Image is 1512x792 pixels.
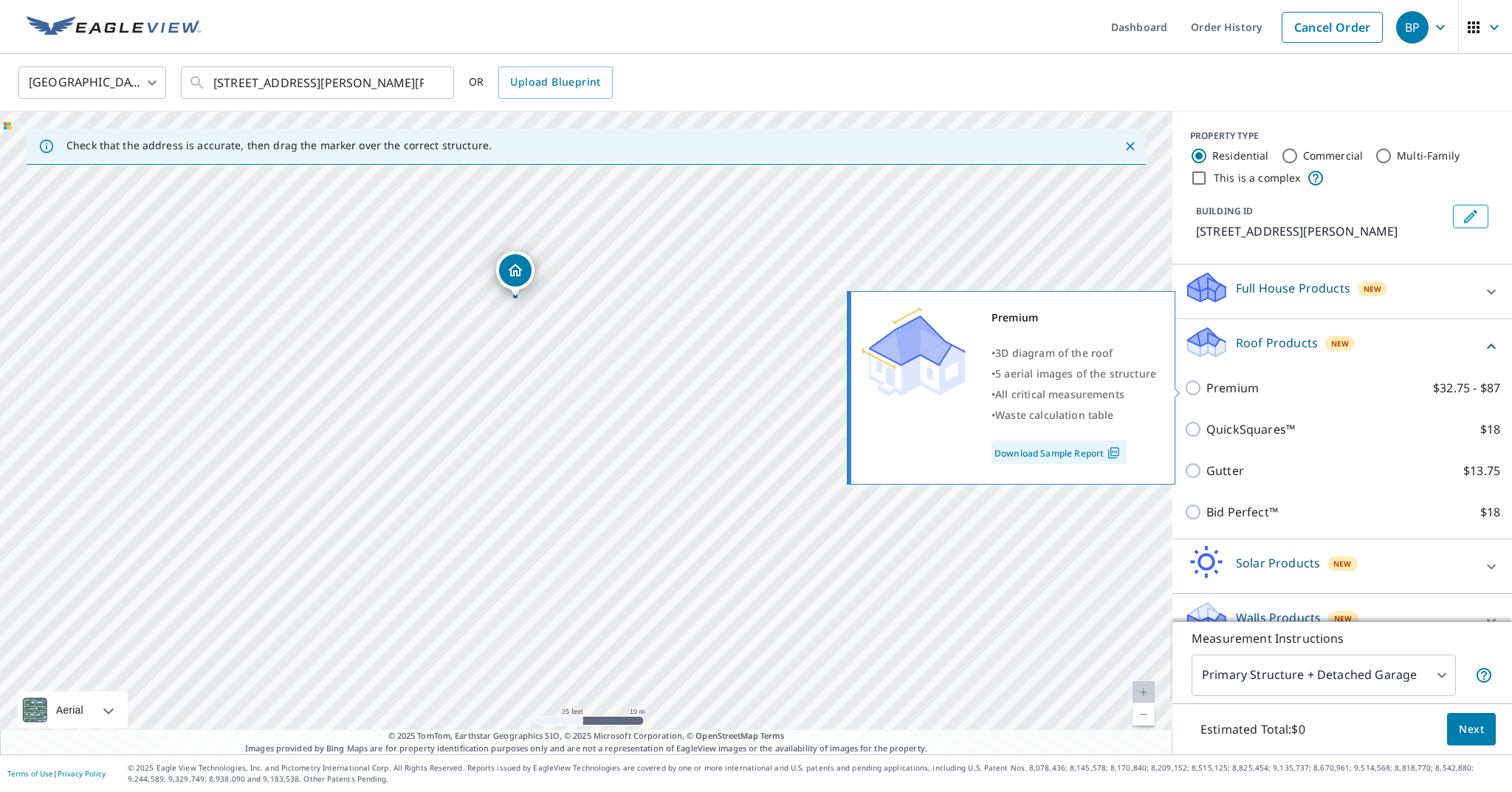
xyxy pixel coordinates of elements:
a: Terms [760,730,785,741]
div: [GEOGRAPHIC_DATA] [18,62,166,103]
div: PROPERTY TYPE [1190,129,1494,143]
span: New [1334,612,1352,624]
span: © 2025 TomTom, Earthstar Geographics SIO, © 2025 Microsoft Corporation, © [388,730,785,742]
p: Estimated Total: $0 [1189,713,1317,745]
a: Upload Blueprint [498,66,612,99]
div: Walls ProductsNew [1184,600,1500,642]
p: $18 [1480,503,1500,521]
div: Primary Structure + Detached Garage [1192,655,1456,696]
button: Close [1121,137,1140,156]
span: New [1333,558,1351,570]
span: Next [1459,720,1484,739]
a: Terms of Use [7,768,53,779]
p: Bid Perfect™ [1206,503,1278,521]
span: Upload Blueprint [510,73,600,92]
span: New [1364,283,1381,295]
div: • [992,405,1156,426]
p: [STREET_ADDRESS][PERSON_NAME] [1196,222,1447,240]
div: Roof ProductsNew [1184,325,1500,367]
a: OpenStreetMap [695,730,757,741]
div: BP [1396,11,1429,44]
img: Premium [862,307,966,396]
label: Commercial [1303,148,1364,163]
label: Multi-Family [1397,148,1460,163]
img: Pdf Icon [1104,446,1124,460]
span: All critical measurements [995,387,1124,401]
label: Residential [1212,148,1269,163]
div: Aerial [18,692,128,728]
span: New [1331,338,1349,349]
p: | [7,769,106,778]
input: Search by address or latitude-longitude [213,62,424,103]
div: Solar ProductsNew [1184,545,1500,587]
p: Walls Products [1236,609,1321,627]
p: BUILDING ID [1196,205,1253,217]
div: Aerial [52,692,88,728]
button: Edit building 1 [1453,205,1488,228]
button: Next [1447,713,1496,746]
div: Full House ProductsNew [1184,270,1500,313]
a: Current Level 20, Zoom Out [1133,703,1155,726]
div: • [992,363,1156,384]
p: Gutter [1206,462,1244,479]
img: EV Logo [27,16,201,38]
p: $18 [1480,420,1500,438]
label: This is a complex [1214,171,1301,185]
p: © 2025 Eagle View Technologies, Inc. and Pictometry International Corp. All Rights Reserved. Repo... [128,762,1505,785]
div: • [992,343,1156,363]
span: 5 aerial images of the structure [995,366,1156,380]
div: OR [469,66,613,99]
span: Your report will include the primary structure and a detached garage if one exists. [1475,666,1493,684]
a: Cancel Order [1282,12,1383,43]
div: Dropped pin, building 1, Residential property, 1016 Lillie Dr Maryville, TN 37804 [496,251,535,297]
p: Solar Products [1236,554,1320,572]
span: Waste calculation table [995,408,1113,422]
p: $13.75 [1463,462,1500,479]
a: Privacy Policy [58,768,106,779]
a: Download Sample Report [992,440,1127,464]
span: 3D diagram of the roof [995,346,1113,360]
p: $32.75 - $87 [1433,379,1500,397]
a: Current Level 20, Zoom In Disabled [1133,681,1155,703]
p: Full House Products [1236,279,1350,297]
p: Measurement Instructions [1192,629,1493,647]
p: QuickSquares™ [1206,420,1295,438]
div: Premium [992,307,1156,328]
div: • [992,384,1156,405]
p: Check that the address is accurate, then drag the marker over the correct structure. [66,139,492,152]
p: Premium [1206,379,1259,397]
p: Roof Products [1236,334,1318,352]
